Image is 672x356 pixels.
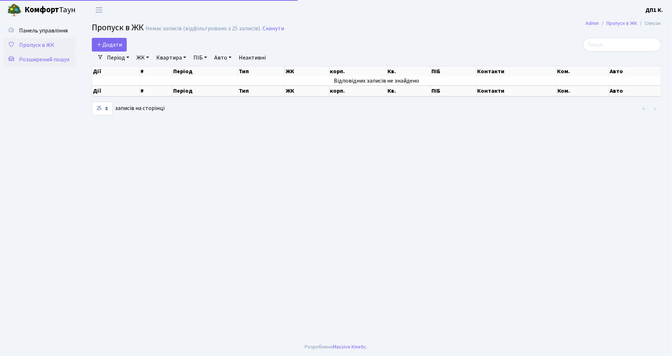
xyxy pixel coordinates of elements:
[4,38,76,52] a: Пропуск в ЖК
[97,41,122,49] span: Додати
[173,85,238,96] th: Період
[92,38,127,52] a: Додати
[211,52,234,64] a: Авто
[92,66,140,76] th: Дії
[153,52,189,64] a: Квартира
[4,23,76,38] a: Панель управління
[387,85,431,96] th: Кв.
[583,38,661,52] input: Пошук...
[92,102,113,115] select: записів на сторінці
[575,16,672,31] nav: breadcrumb
[557,66,609,76] th: Ком.
[191,52,210,64] a: ПІБ
[333,343,366,351] a: Massive Kinetic
[586,19,599,27] a: Admin
[19,41,54,49] span: Пропуск в ЖК
[557,85,609,96] th: Ком.
[263,25,284,32] a: Скинути
[145,25,261,32] div: Немає записів (відфільтровано з 25 записів).
[92,21,144,34] span: Пропуск в ЖК
[431,66,476,76] th: ПІБ
[24,4,59,16] b: Комфорт
[646,6,663,14] a: ДП1 К.
[330,85,387,96] th: корп.
[285,85,330,96] th: ЖК
[92,76,661,85] td: Відповідних записів не знайдено
[140,85,172,96] th: #
[609,85,662,96] th: Авто
[637,19,661,27] li: Список
[431,85,476,96] th: ПІБ
[305,343,367,351] div: Розроблено .
[476,66,557,76] th: Контакти
[140,66,172,76] th: #
[92,85,140,96] th: Дії
[607,19,637,27] a: Пропуск в ЖК
[19,27,68,35] span: Панель управління
[476,85,557,96] th: Контакти
[19,56,70,63] span: Розширений пошук
[609,66,661,76] th: Авто
[7,3,22,17] img: logo.png
[134,52,152,64] a: ЖК
[173,66,238,76] th: Період
[104,52,132,64] a: Період
[4,52,76,67] a: Розширений пошук
[330,66,387,76] th: корп.
[285,66,330,76] th: ЖК
[90,4,108,16] button: Переключити навігацію
[236,52,269,64] a: Неактивні
[238,85,285,96] th: Тип
[24,4,76,16] span: Таун
[238,66,285,76] th: Тип
[92,102,165,115] label: записів на сторінці
[387,66,431,76] th: Кв.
